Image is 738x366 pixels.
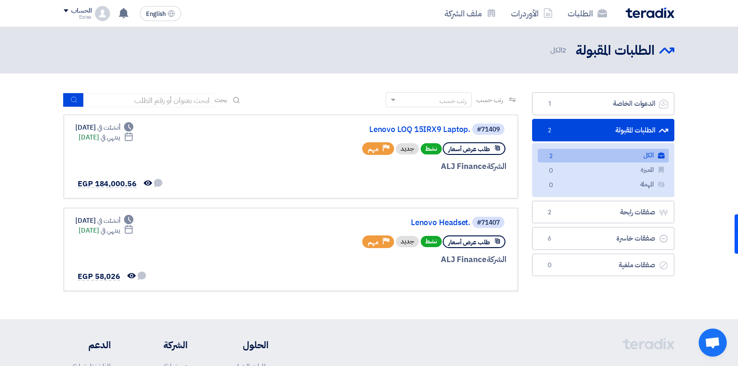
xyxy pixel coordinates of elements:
[626,7,674,18] img: Teradix logo
[140,6,181,21] button: English
[532,201,674,224] a: صفقات رابحة2
[421,143,442,154] span: نشط
[538,178,669,191] a: المهملة
[97,123,120,132] span: أنشئت في
[477,126,500,133] div: #71409
[283,125,470,134] a: Lenovo LOQ 15IRX9 Laptop.
[560,2,614,24] a: الطلبات
[101,132,120,142] span: ينتهي في
[79,132,133,142] div: [DATE]
[281,254,506,266] div: ALJ Finance
[216,338,269,352] li: الحلول
[421,236,442,247] span: نشط
[78,178,137,190] span: EGP 184,000.56
[538,149,669,162] a: الكل
[576,42,655,60] h2: الطلبات المقبولة
[545,152,556,161] span: 2
[538,163,669,177] a: المميزة
[544,99,555,109] span: 1
[79,226,133,235] div: [DATE]
[396,236,419,247] div: جديد
[448,238,490,247] span: طلب عرض أسعار
[146,11,166,17] span: English
[699,329,727,357] div: Open chat
[64,338,111,352] li: الدعم
[545,166,556,176] span: 0
[101,226,120,235] span: ينتهي في
[448,145,490,154] span: طلب عرض أسعار
[532,227,674,250] a: صفقات خاسرة6
[477,220,500,226] div: #71407
[550,45,568,56] span: الكل
[504,2,560,24] a: الأوردرات
[71,7,91,15] div: الحساب
[75,123,133,132] div: [DATE]
[439,96,467,106] div: رتب حسب
[368,238,379,247] span: مهم
[487,254,507,265] span: الشركة
[544,261,555,270] span: 0
[281,161,506,173] div: ALJ Finance
[215,95,227,105] span: بحث
[396,143,419,154] div: جديد
[544,208,555,217] span: 2
[544,126,555,135] span: 2
[437,2,504,24] a: ملف الشركة
[97,216,120,226] span: أنشئت في
[84,93,215,107] input: ابحث بعنوان أو رقم الطلب
[532,92,674,115] a: الدعوات الخاصة1
[95,6,110,21] img: profile_test.png
[78,271,120,282] span: EGP 58,026
[532,254,674,277] a: صفقات ملغية0
[139,338,188,352] li: الشركة
[545,181,556,190] span: 0
[532,119,674,142] a: الطلبات المقبولة2
[283,219,470,227] a: Lenovo Headset.
[75,216,133,226] div: [DATE]
[64,15,91,20] div: Esraa
[544,234,555,243] span: 6
[562,45,566,55] span: 2
[487,161,507,172] span: الشركة
[368,145,379,154] span: مهم
[476,95,503,105] span: رتب حسب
